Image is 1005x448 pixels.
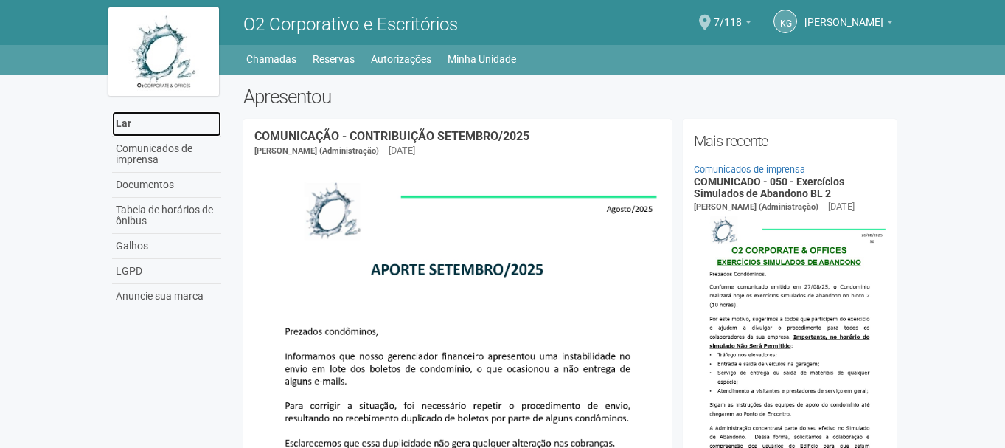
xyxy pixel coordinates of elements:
font: Galhos [116,240,148,252]
font: [DATE] [389,145,415,156]
a: Tabela de horários de ônibus [112,198,221,234]
a: Anuncie sua marca [112,284,221,309]
font: Reservas [313,53,355,65]
font: Documentos [116,179,174,190]
font: [PERSON_NAME] (Administração) [254,146,379,156]
a: [PERSON_NAME] [804,18,893,30]
a: Documentos [112,173,221,198]
a: KG [773,10,797,33]
a: Reservas [313,49,355,69]
font: [DATE] [828,201,855,212]
a: Chamadas [246,49,296,69]
font: Autorizações [371,53,431,65]
font: O2 Corporativo e Escritórios [243,14,458,35]
a: 7/118 [714,18,751,30]
a: Comunicados de imprensa [694,164,805,175]
font: Chamadas [246,53,296,65]
a: Galhos [112,234,221,259]
a: COMUNICADO - 050 - Exercícios Simulados de Abandono BL 2 [694,176,844,199]
font: Comunicados de imprensa [116,142,192,165]
span: 7/118 [714,2,742,28]
font: 7/118 [714,16,742,28]
font: Minha Unidade [448,53,516,65]
a: LGPD [112,259,221,284]
a: Lar [112,111,221,137]
font: [PERSON_NAME] [804,16,883,28]
span: Karine Gomes [804,2,883,28]
img: logo.jpg [108,7,219,96]
font: Anuncie sua marca [116,290,204,302]
font: Mais recente [694,132,768,150]
a: Comunicados de imprensa [112,137,221,173]
a: COMUNICAÇÃO - CONTRIBUIÇÃO SETEMBRO/2025 [254,129,529,143]
font: [PERSON_NAME] (Administração) [694,202,818,212]
a: Minha Unidade [448,49,516,69]
font: Apresentou [243,86,331,108]
font: KG [780,18,792,29]
font: Tabela de horários de ônibus [116,204,213,227]
font: LGPD [116,265,142,277]
font: Lar [116,117,131,129]
a: Autorizações [371,49,431,69]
